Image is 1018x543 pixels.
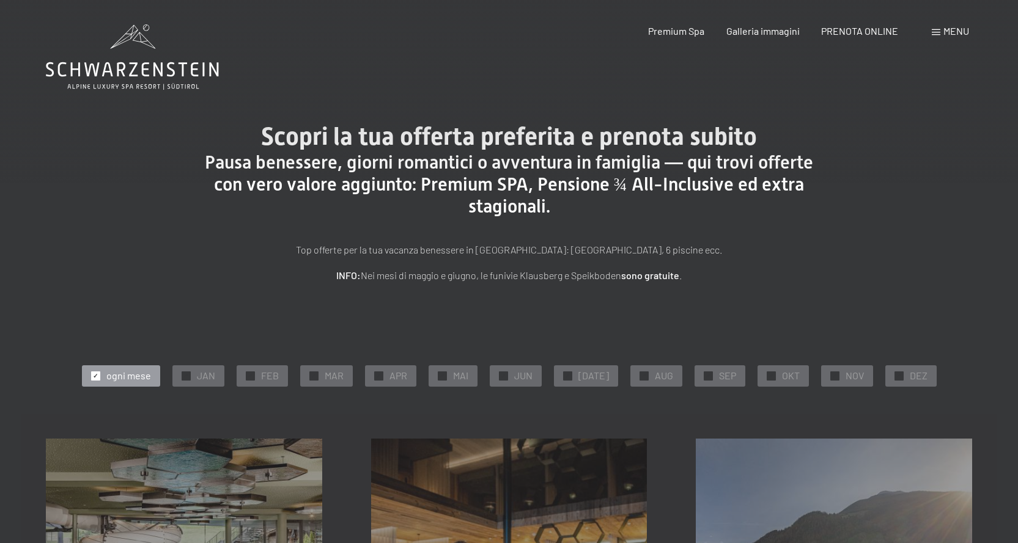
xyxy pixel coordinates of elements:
span: ✓ [376,371,381,380]
span: ✓ [706,371,710,380]
span: FEB [261,369,279,382]
span: ✓ [641,371,646,380]
a: PRENOTA ONLINE [821,25,898,37]
span: Pausa benessere, giorni romantici o avventura in famiglia — qui trovi offerte con vero valore agg... [205,151,813,217]
span: SEP [719,369,736,382]
a: Premium Spa [648,25,704,37]
span: ogni mese [106,369,151,382]
span: APR [389,369,407,382]
span: ✓ [440,371,444,380]
span: [DATE] [578,369,609,382]
strong: sono gratuite [621,269,679,281]
strong: INFO: [336,269,361,281]
p: Nei mesi di maggio e giugno, le funivie Klausberg e Speikboden . [204,268,815,283]
span: Scopri la tua offerta preferita e prenota subito [261,122,757,151]
span: JAN [197,369,215,382]
span: ✓ [248,371,253,380]
span: MAI [453,369,468,382]
span: DEZ [910,369,928,382]
span: ✓ [93,371,98,380]
span: AUG [655,369,673,382]
p: Top offerte per la tua vacanza benessere in [GEOGRAPHIC_DATA]: [GEOGRAPHIC_DATA], 6 piscine ecc. [204,242,815,258]
span: ✓ [832,371,837,380]
span: ✓ [501,371,506,380]
a: Galleria immagini [726,25,800,37]
span: ✓ [565,371,570,380]
span: Menu [943,25,969,37]
span: MAR [325,369,344,382]
span: ✓ [311,371,316,380]
span: ✓ [896,371,901,380]
span: ✓ [769,371,773,380]
span: OKT [782,369,800,382]
span: NOV [846,369,864,382]
span: ✓ [183,371,188,380]
span: JUN [514,369,533,382]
